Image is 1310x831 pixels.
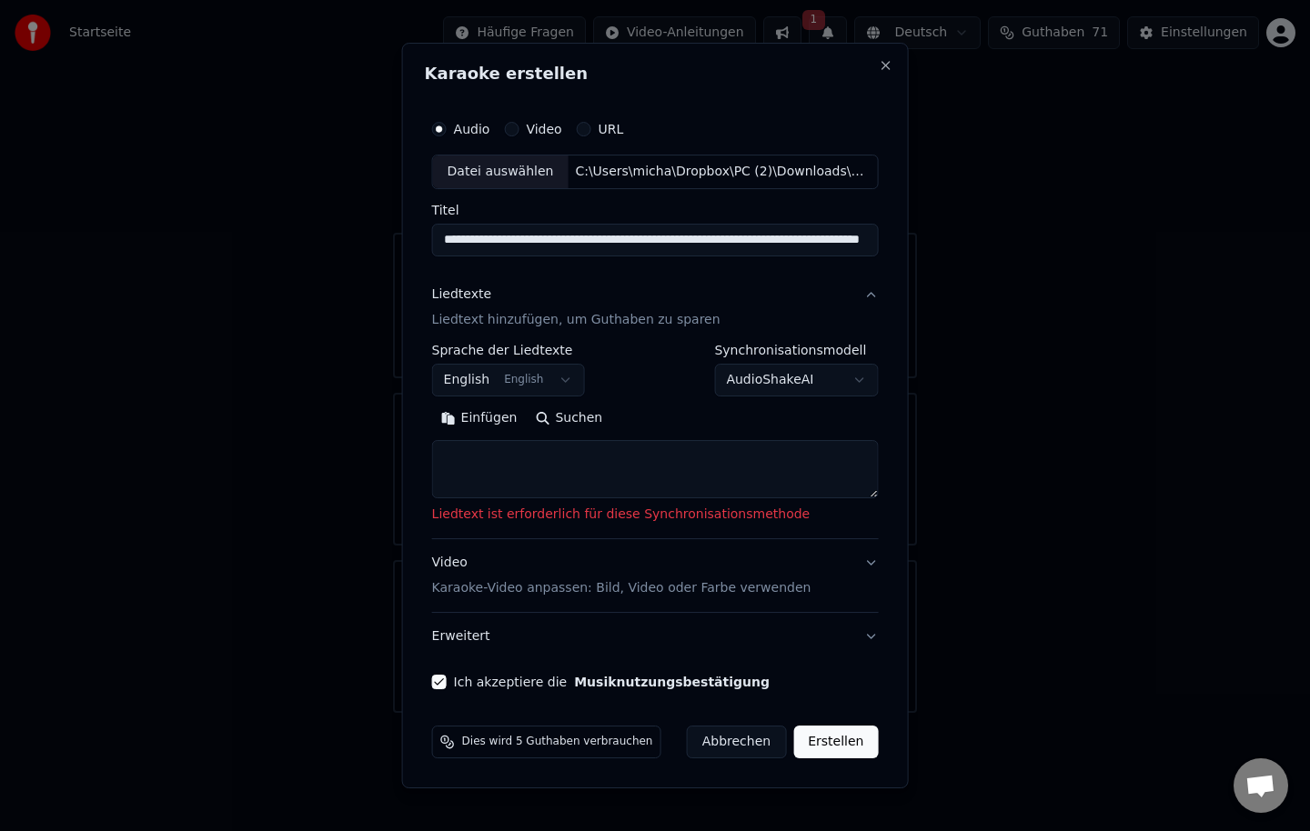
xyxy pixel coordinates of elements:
h2: Karaoke erstellen [425,65,886,82]
label: Synchronisationsmodell [714,344,878,356]
span: Dies wird 5 Guthaben verbrauchen [462,735,653,749]
div: Video [432,554,811,597]
button: Einfügen [432,404,527,433]
button: Erstellen [793,726,878,758]
div: Liedtexte [432,285,491,304]
button: Erweitert [432,613,879,660]
p: Karaoke-Video anpassen: Bild, Video oder Farbe verwenden [432,579,811,597]
label: Sprache der Liedtexte [432,344,585,356]
label: URL [599,123,624,135]
button: LiedtexteLiedtext hinzufügen, um Guthaben zu sparen [432,271,879,344]
div: Datei auswählen [433,155,569,188]
label: Video [526,123,561,135]
p: Liedtext ist erforderlich für diese Synchronisationsmethode [432,506,879,524]
div: LiedtexteLiedtext hinzufügen, um Guthaben zu sparen [432,344,879,538]
button: Ich akzeptiere die [574,676,770,688]
button: Suchen [526,404,611,433]
p: Liedtext hinzufügen, um Guthaben zu sparen [432,311,720,329]
button: VideoKaraoke-Video anpassen: Bild, Video oder Farbe verwenden [432,539,879,612]
button: Abbrechen [687,726,786,758]
label: Ich akzeptiere die [454,676,770,688]
label: Titel [432,204,879,216]
label: Audio [454,123,490,135]
div: C:\Users\micha\Dropbox\PC (2)\Downloads\Gangsta_s-Paradise-GOES-HEAVY_-__officialcoolio-METAL-Cov... [568,163,877,181]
